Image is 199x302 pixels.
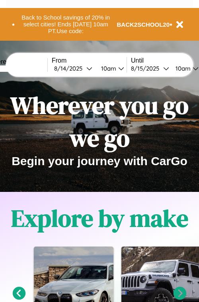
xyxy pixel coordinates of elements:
div: 10am [97,65,118,72]
label: From [52,57,127,64]
div: 10am [172,65,193,72]
div: 8 / 14 / 2025 [54,65,86,72]
h1: Explore by make [11,202,188,235]
button: Back to School savings of 20% in select cities! Ends [DATE] 10am PT.Use code: [15,12,117,37]
b: BACK2SCHOOL20 [117,21,170,28]
button: 10am [95,64,127,73]
div: 8 / 15 / 2025 [131,65,163,72]
button: 8/14/2025 [52,64,95,73]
